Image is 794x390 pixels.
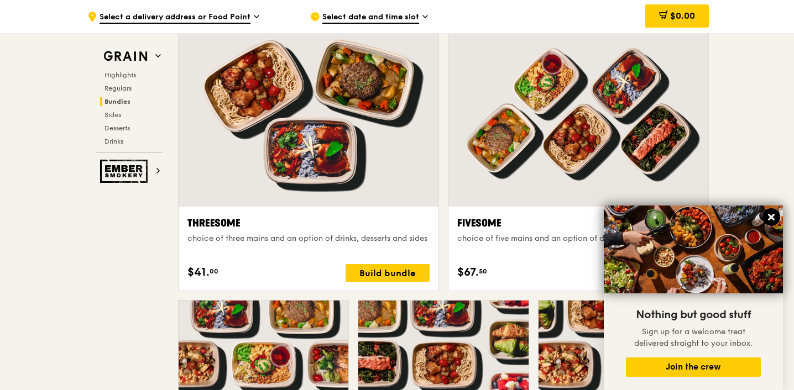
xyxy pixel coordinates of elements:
[187,215,430,231] div: Threesome
[187,233,430,244] div: choice of three mains and an option of drinks, desserts and sides
[479,267,487,276] span: 50
[187,264,210,281] span: $41.
[634,327,753,348] span: Sign up for a welcome treat delivered straight to your inbox.
[604,205,783,293] img: DSC07876-Edit02-Large.jpeg
[670,10,695,21] span: $0.00
[105,71,136,79] span: Highlights
[100,46,151,66] img: Grain web logo
[457,215,699,231] div: Fivesome
[105,138,123,145] span: Drinks
[322,12,419,24] span: Select date and time slot
[105,124,130,132] span: Desserts
[105,111,121,119] span: Sides
[626,357,761,377] button: Join the crew
[457,233,699,244] div: choice of five mains and an option of drinks, desserts and sides
[100,12,250,24] span: Select a delivery address or Food Point
[346,264,430,282] div: Build bundle
[457,264,479,281] span: $67.
[105,98,130,106] span: Bundles
[210,267,218,276] span: 00
[100,160,151,183] img: Ember Smokery web logo
[636,308,751,322] span: Nothing but good stuff
[762,208,780,226] button: Close
[105,85,132,92] span: Regulars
